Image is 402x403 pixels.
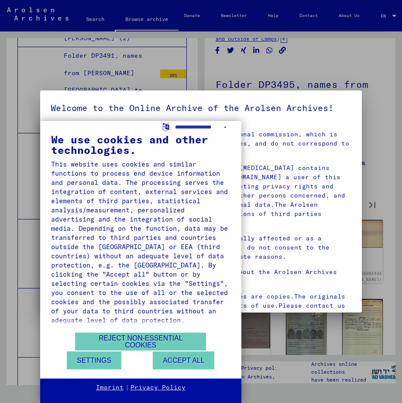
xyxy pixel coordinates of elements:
[131,383,186,392] a: Privacy Policy
[51,134,230,155] div: We use cookies and other technologies.
[75,333,206,351] button: Reject non-essential cookies
[96,383,124,392] a: Imprint
[153,351,214,369] button: Accept all
[67,351,121,369] button: Settings
[51,160,230,325] div: This website uses cookies and similar functions to process end device information and personal da...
